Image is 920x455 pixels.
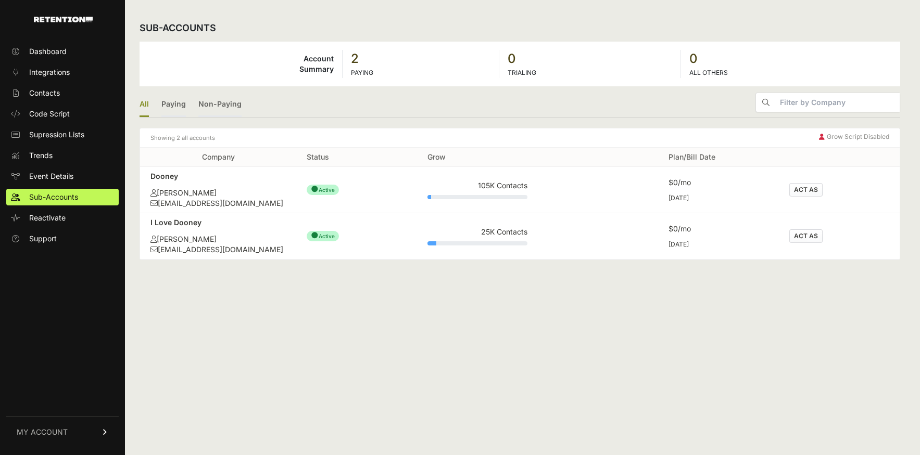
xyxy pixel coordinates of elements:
strong: 0 [508,50,672,67]
span: Contacts [29,88,60,98]
a: Non-Paying [198,93,242,117]
div: Plan Usage: 9% [427,241,527,245]
div: [DATE] [669,240,768,249]
span: Active [307,231,339,241]
th: Plan/Bill Date [658,148,779,167]
small: Showing 2 all accounts [150,133,215,143]
a: Trends [6,147,119,164]
strong: 0 [689,50,892,67]
h2: Sub-accounts [140,21,216,35]
div: [DATE] [669,194,768,202]
a: Dashboard [6,43,119,60]
div: 105K Contacts [427,180,527,191]
div: Grow Script Disabled [819,133,889,143]
a: Integrations [6,64,119,81]
a: Code Script [6,106,119,122]
span: Event Details [29,171,73,181]
input: Filter by Company [776,93,900,112]
div: Dooney [150,171,286,181]
span: Reactivate [29,213,66,223]
button: ACT AS [789,183,823,197]
label: PAYING [351,69,373,76]
button: ACT AS [789,229,823,243]
a: Paying [161,93,186,117]
a: Contacts [6,85,119,101]
label: ALL OTHERS [689,69,728,76]
span: MY ACCOUNT [17,427,68,437]
img: Retention.com [34,17,93,22]
span: Integrations [29,67,70,77]
a: Sub-Accounts [6,189,119,205]
div: [PERSON_NAME] [150,234,286,244]
span: Support [29,233,57,244]
div: [EMAIL_ADDRESS][DOMAIN_NAME] [150,244,286,255]
div: 25K Contacts [427,227,527,237]
span: Code Script [29,109,70,119]
a: Event Details [6,168,119,185]
div: [EMAIL_ADDRESS][DOMAIN_NAME] [150,198,286,209]
span: Trends [29,150,53,161]
a: Support [6,230,119,247]
span: ● [311,184,319,194]
th: Status [296,148,417,167]
span: Dashboard [29,46,67,57]
a: Reactivate [6,210,119,226]
td: Account Summary [140,50,343,78]
a: MY ACCOUNT [6,416,119,448]
span: Sub-Accounts [29,192,78,202]
div: $0/mo [669,177,768,188]
div: I Love Dooney [150,217,286,228]
th: Grow [417,148,538,167]
div: $0/mo [669,224,768,234]
span: Supression Lists [29,129,84,140]
span: ● [311,230,319,240]
a: Supression Lists [6,126,119,143]
th: Company [140,148,296,167]
span: Active [307,185,339,195]
strong: 2 [351,50,490,67]
div: Plan Usage: 4% [427,195,527,199]
div: [PERSON_NAME] [150,188,286,198]
label: TRIALING [508,69,536,76]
